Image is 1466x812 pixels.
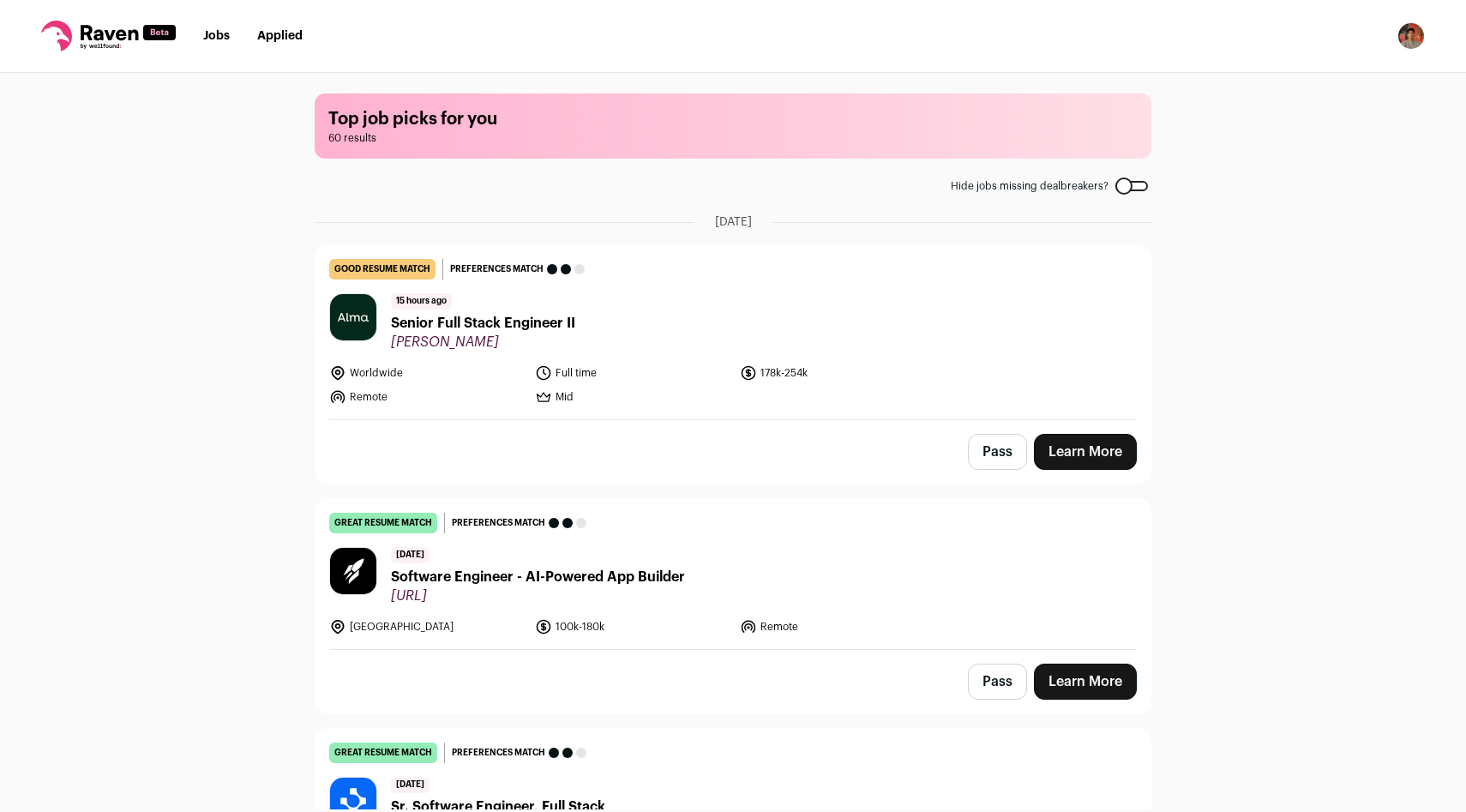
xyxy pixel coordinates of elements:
a: great resume match Preferences match [DATE] Software Engineer - AI-Powered App Builder [URL] [GEO... [315,499,1151,649]
li: 178k-254k [740,364,935,382]
span: 60 results [328,131,1138,145]
span: Preferences match [452,744,545,761]
h1: Top job picks for you [328,107,1138,131]
span: Preferences match [450,261,544,278]
span: Preferences match [452,514,545,532]
div: great resume match [329,743,437,763]
a: Learn More [1034,664,1137,700]
span: Software Engineer - AI-Powered App Builder [391,567,685,587]
span: 15 hours ago [391,293,452,310]
div: great resume match [329,513,437,533]
span: Senior Full Stack Engineer II [391,313,575,334]
span: [PERSON_NAME] [391,334,575,351]
button: Open dropdown [1397,22,1425,50]
li: 100k-180k [535,618,730,635]
li: [GEOGRAPHIC_DATA] [329,618,525,635]
span: [DATE] [391,547,430,563]
img: 1438337-medium_jpg [1397,22,1425,50]
button: Pass [968,434,1027,470]
span: [DATE] [715,214,752,231]
img: 8097ee311cff9817aaa34e4b91f266fe9a9491d7223b74acb83b9bbc77a6a287.jpg [330,548,376,594]
a: Learn More [1034,434,1137,470]
img: 026cc35809311526244e7045dcbe1b0bf8c83368e9edc452ae17360796073f98.jpg [330,294,376,340]
li: Worldwide [329,364,525,382]
a: good resume match Preferences match 15 hours ago Senior Full Stack Engineer II [PERSON_NAME] Worl... [315,245,1151,419]
span: [URL] [391,587,685,604]
li: Remote [329,388,525,406]
a: Jobs [203,30,230,42]
li: Remote [740,618,935,635]
button: Pass [968,664,1027,700]
div: good resume match [329,259,436,280]
span: Hide jobs missing dealbreakers? [951,179,1109,193]
a: Applied [257,30,303,42]
li: Mid [535,388,730,406]
li: Full time [535,364,730,382]
span: [DATE] [391,777,430,793]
